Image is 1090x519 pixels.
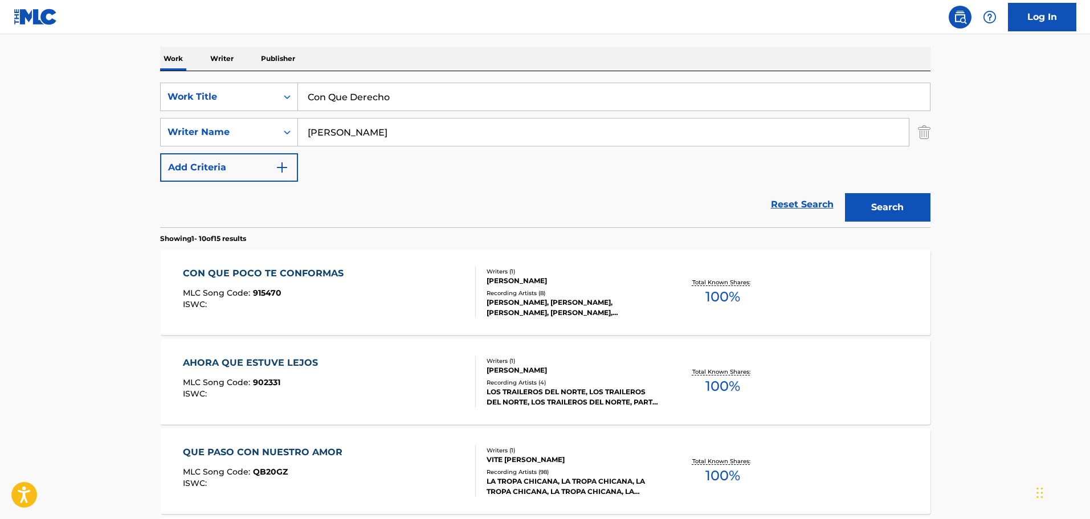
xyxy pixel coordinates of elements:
[487,276,659,286] div: [PERSON_NAME]
[183,288,253,298] span: MLC Song Code :
[918,118,930,146] img: Delete Criterion
[487,387,659,407] div: LOS TRAILEROS DEL NORTE, LOS TRAILEROS DEL NORTE, LOS TRAILEROS DEL NORTE, PARTY TYME KARAOKE
[705,287,740,307] span: 100 %
[183,446,348,459] div: QUE PASO CON NUESTRO AMOR
[183,467,253,477] span: MLC Song Code :
[258,47,299,71] p: Publisher
[1008,3,1076,31] a: Log In
[207,47,237,71] p: Writer
[487,297,659,318] div: [PERSON_NAME], [PERSON_NAME], [PERSON_NAME], [PERSON_NAME], [PERSON_NAME]
[160,250,930,335] a: CON QUE POCO TE CONFORMASMLC Song Code:915470ISWC:Writers (1)[PERSON_NAME]Recording Artists (8)[P...
[953,10,967,24] img: search
[160,83,930,227] form: Search Form
[1036,476,1043,510] div: Drag
[1033,464,1090,519] iframe: Chat Widget
[253,288,281,298] span: 915470
[487,365,659,375] div: [PERSON_NAME]
[487,378,659,387] div: Recording Artists ( 4 )
[275,161,289,174] img: 9d2ae6d4665cec9f34b9.svg
[183,356,324,370] div: AHORA QUE ESTUVE LEJOS
[487,455,659,465] div: VITE [PERSON_NAME]
[705,465,740,486] span: 100 %
[487,468,659,476] div: Recording Artists ( 98 )
[160,234,246,244] p: Showing 1 - 10 of 15 results
[183,478,210,488] span: ISWC :
[983,10,997,24] img: help
[692,457,753,465] p: Total Known Shares:
[160,153,298,182] button: Add Criteria
[253,467,288,477] span: QB20GZ
[845,193,930,222] button: Search
[160,47,186,71] p: Work
[765,192,839,217] a: Reset Search
[705,376,740,397] span: 100 %
[487,446,659,455] div: Writers ( 1 )
[487,267,659,276] div: Writers ( 1 )
[487,476,659,497] div: LA TROPA CHICANA, LA TROPA CHICANA, LA TROPA CHICANA, LA TROPA CHICANA, LA TROPA CHICANA
[978,6,1001,28] div: Help
[183,389,210,399] span: ISWC :
[487,289,659,297] div: Recording Artists ( 8 )
[183,267,349,280] div: CON QUE POCO TE CONFORMAS
[160,339,930,424] a: AHORA QUE ESTUVE LEJOSMLC Song Code:902331ISWC:Writers (1)[PERSON_NAME]Recording Artists (4)LOS T...
[949,6,971,28] a: Public Search
[692,367,753,376] p: Total Known Shares:
[168,90,270,104] div: Work Title
[183,377,253,387] span: MLC Song Code :
[487,357,659,365] div: Writers ( 1 )
[692,278,753,287] p: Total Known Shares:
[168,125,270,139] div: Writer Name
[253,377,280,387] span: 902331
[160,428,930,514] a: QUE PASO CON NUESTRO AMORMLC Song Code:QB20GZISWC:Writers (1)VITE [PERSON_NAME]Recording Artists ...
[14,9,58,25] img: MLC Logo
[183,299,210,309] span: ISWC :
